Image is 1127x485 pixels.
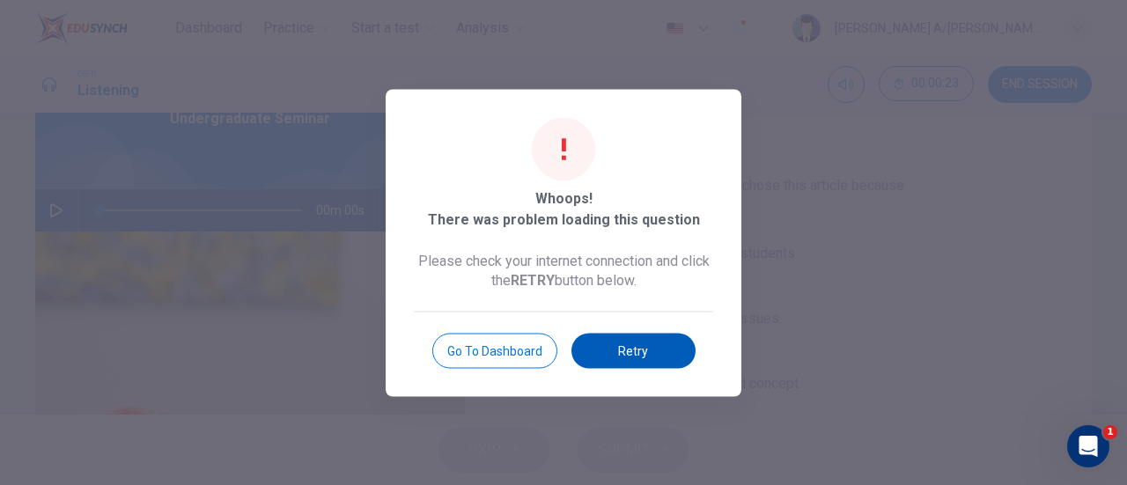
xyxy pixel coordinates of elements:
button: Retry [571,333,696,368]
span: Please check your internet connection and click the button below. [414,251,713,290]
b: RETRY [511,271,555,288]
span: Whoops! [535,187,593,209]
button: Go to Dashboard [432,333,557,368]
iframe: Intercom live chat [1067,425,1109,467]
span: There was problem loading this question [428,209,700,230]
span: 1 [1103,425,1117,439]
